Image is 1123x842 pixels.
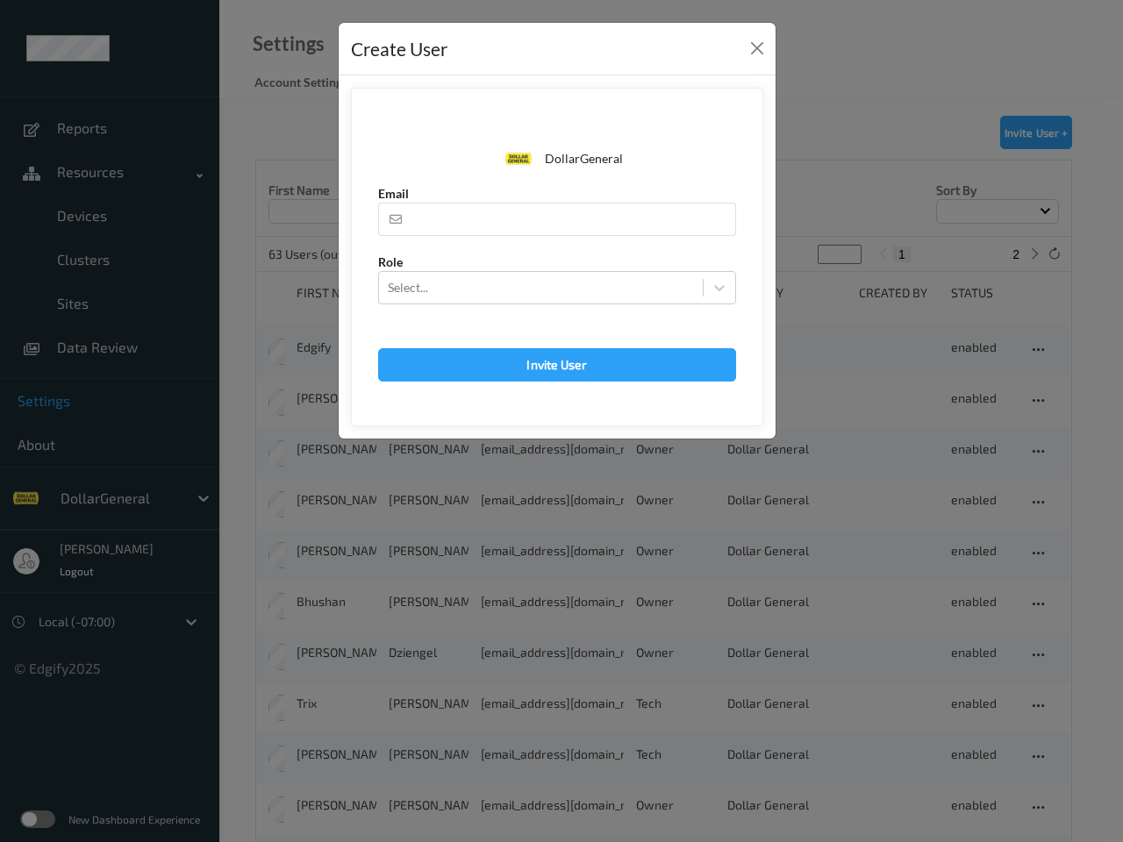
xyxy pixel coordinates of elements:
div: DollarGeneral [545,150,623,168]
button: Invite User [378,348,736,382]
button: Close [745,36,769,61]
div: Create User [351,35,447,63]
label: Email [378,185,409,203]
label: Role [378,253,403,271]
